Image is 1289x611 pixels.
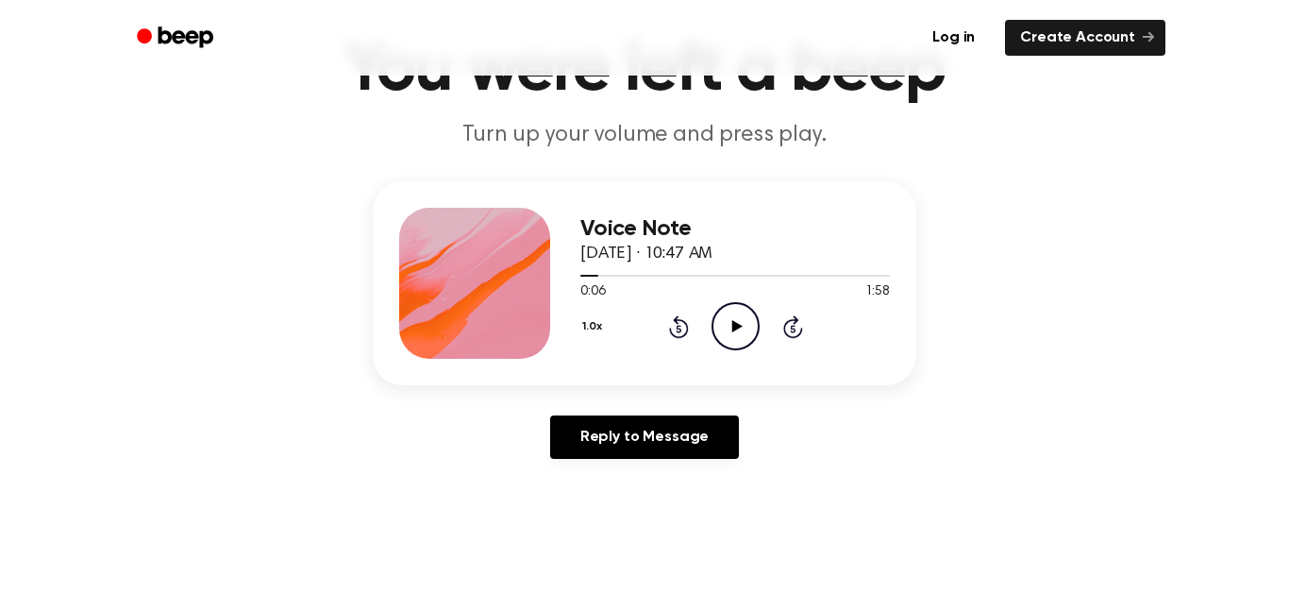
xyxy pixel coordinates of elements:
[580,246,712,263] span: [DATE] · 10:47 AM
[580,216,890,242] h3: Voice Note
[282,120,1007,151] p: Turn up your volume and press play.
[1005,20,1165,56] a: Create Account
[580,311,609,343] button: 1.0x
[124,20,230,57] a: Beep
[865,282,890,302] span: 1:58
[580,282,605,302] span: 0:06
[913,16,994,59] a: Log in
[550,416,739,459] a: Reply to Message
